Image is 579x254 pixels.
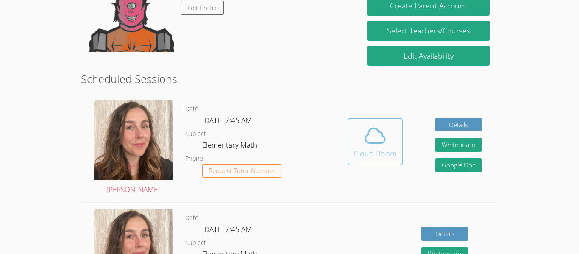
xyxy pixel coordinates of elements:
a: Edit Profile [181,1,224,15]
dt: Subject [185,129,206,140]
dt: Date [185,213,198,223]
dd: Elementary Math [202,139,259,154]
a: Details [435,118,482,132]
a: Details [421,227,468,241]
button: Request Tutor Number [202,164,281,178]
dt: Phone [185,154,203,164]
a: [PERSON_NAME] [94,100,173,196]
a: Edit Availability [367,46,490,66]
h2: Scheduled Sessions [81,71,498,87]
button: Whiteboard [435,138,482,152]
span: [DATE] 7:45 AM [202,115,252,125]
button: Cloud Room [348,118,403,165]
img: IMG_0882.jpeg [94,100,173,180]
dt: Subject [185,238,206,248]
div: Cloud Room [354,148,397,159]
span: Request Tutor Number [209,167,275,174]
a: Select Teachers/Courses [367,21,490,41]
span: [DATE] 7:45 AM [202,224,252,234]
a: Google Doc [435,158,482,172]
dt: Date [185,104,198,114]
